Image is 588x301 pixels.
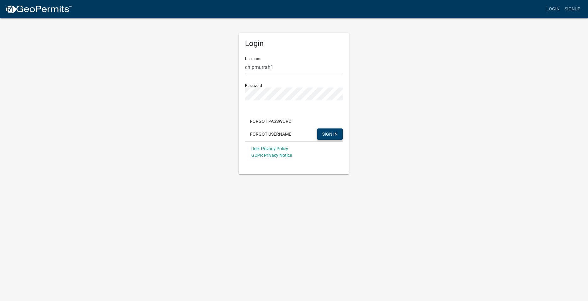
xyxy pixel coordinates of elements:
[317,128,343,140] button: SIGN IN
[562,3,583,15] a: Signup
[322,131,338,136] span: SIGN IN
[245,39,343,48] h5: Login
[245,128,296,140] button: Forgot Username
[251,146,288,151] a: User Privacy Policy
[245,116,296,127] button: Forgot Password
[251,153,292,158] a: GDPR Privacy Notice
[544,3,562,15] a: Login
